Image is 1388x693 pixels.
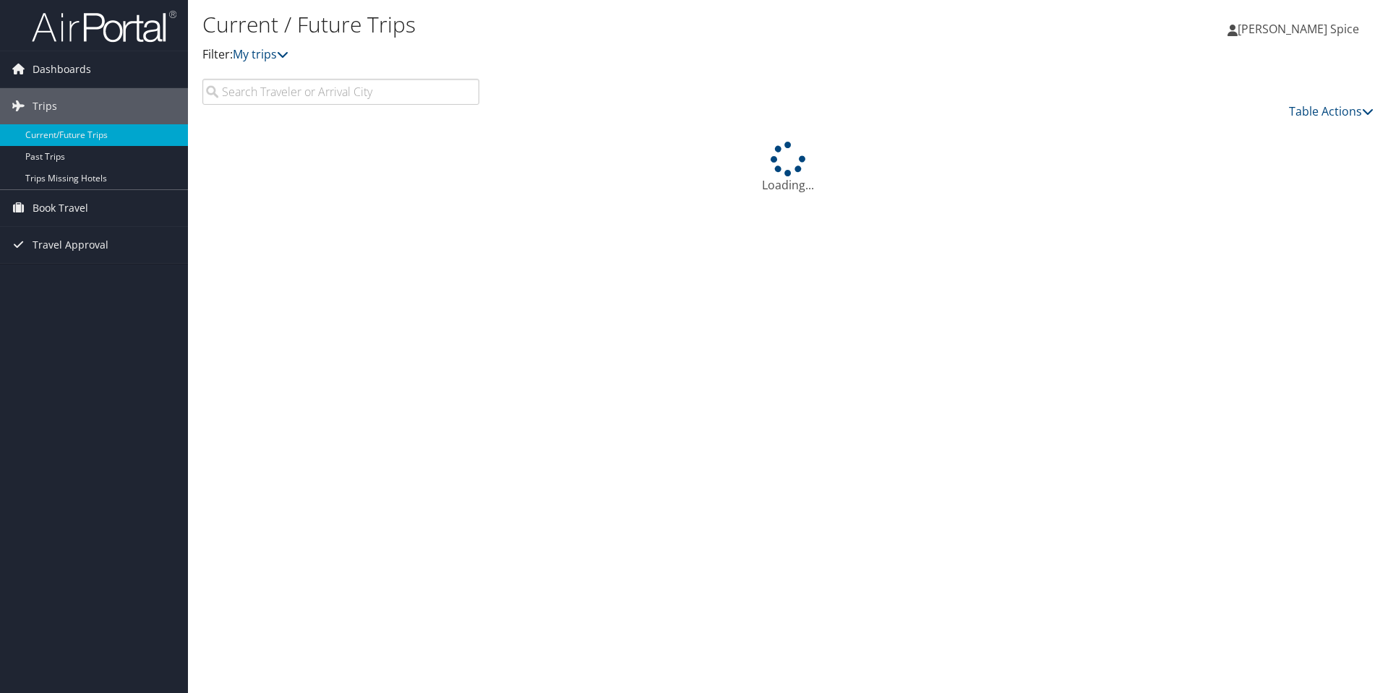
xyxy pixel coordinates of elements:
h1: Current / Future Trips [202,9,983,40]
div: Loading... [202,142,1374,194]
img: airportal-logo.png [32,9,176,43]
a: Table Actions [1289,103,1374,119]
span: Travel Approval [33,227,108,263]
span: Dashboards [33,51,91,87]
span: [PERSON_NAME] Spice [1238,21,1359,37]
a: [PERSON_NAME] Spice [1228,7,1374,51]
span: Trips [33,88,57,124]
span: Book Travel [33,190,88,226]
a: My trips [233,46,288,62]
input: Search Traveler or Arrival City [202,79,479,105]
p: Filter: [202,46,983,64]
